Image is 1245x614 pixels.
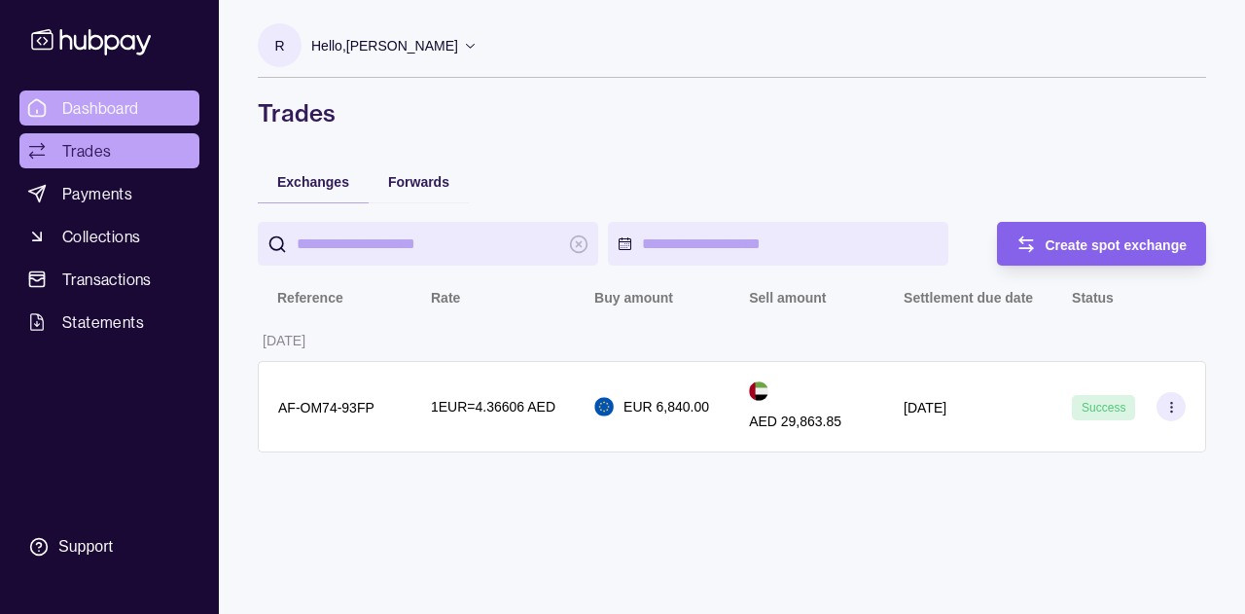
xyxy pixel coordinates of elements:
p: Status [1072,290,1114,306]
span: Statements [62,310,144,334]
p: Sell amount [749,290,826,306]
span: Dashboard [62,96,139,120]
p: EUR 6,840.00 [623,396,709,417]
a: Transactions [19,262,199,297]
a: Statements [19,305,199,340]
span: Transactions [62,268,152,291]
p: AED 29,863.85 [749,411,841,432]
a: Trades [19,133,199,168]
img: eu [594,397,614,416]
a: Collections [19,219,199,254]
p: 1 EUR = 4.36606 AED [431,396,555,417]
span: Trades [62,139,111,163]
span: Forwards [388,174,449,190]
img: ae [749,381,768,401]
input: search [297,222,559,266]
h1: Trades [258,97,1206,128]
a: Payments [19,176,199,211]
p: Rate [431,290,460,306]
p: Hello, [PERSON_NAME] [311,35,458,56]
p: Reference [277,290,343,306]
span: Exchanges [277,174,349,190]
a: Support [19,526,199,567]
p: R [274,35,284,56]
p: AF-OM74-93FP [278,400,374,415]
span: Success [1082,401,1125,415]
span: Payments [62,182,132,205]
p: Buy amount [594,290,673,306]
span: Collections [62,225,140,248]
p: [DATE] [263,333,305,348]
a: Dashboard [19,90,199,126]
span: Create spot exchange [1046,237,1188,253]
p: Settlement due date [904,290,1033,306]
button: Create spot exchange [997,222,1207,266]
div: Support [58,536,113,558]
p: [DATE] [904,400,946,415]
